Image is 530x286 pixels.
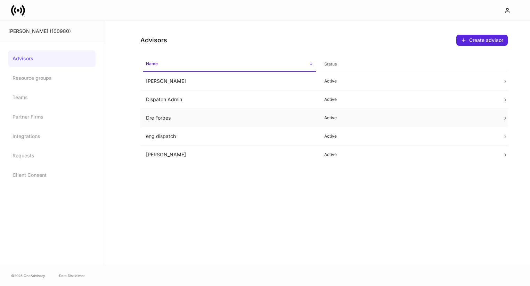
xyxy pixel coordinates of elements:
[321,57,494,71] span: Status
[8,147,96,164] a: Requests
[59,273,85,278] a: Data Disclaimer
[8,28,96,35] div: [PERSON_NAME] (100980)
[8,50,96,67] a: Advisors
[143,57,316,72] span: Name
[8,109,96,125] a: Partner Firms
[140,109,319,127] td: Dre Forbes
[140,72,319,90] td: [PERSON_NAME]
[8,167,96,183] a: Client Consent
[469,37,503,44] div: Create advisor
[140,146,319,164] td: [PERSON_NAME]
[324,152,491,157] p: Active
[140,36,167,44] h4: Advisors
[324,133,491,139] p: Active
[11,273,45,278] span: © 2025 OneAdvisory
[140,127,319,146] td: eng dispatch
[8,89,96,106] a: Teams
[324,78,491,84] p: Active
[456,35,508,46] button: Create advisor
[140,90,319,109] td: Dispatch Admin
[324,115,491,121] p: Active
[146,60,158,67] h6: Name
[8,70,96,86] a: Resource groups
[324,97,491,102] p: Active
[324,61,337,67] h6: Status
[8,128,96,145] a: Integrations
